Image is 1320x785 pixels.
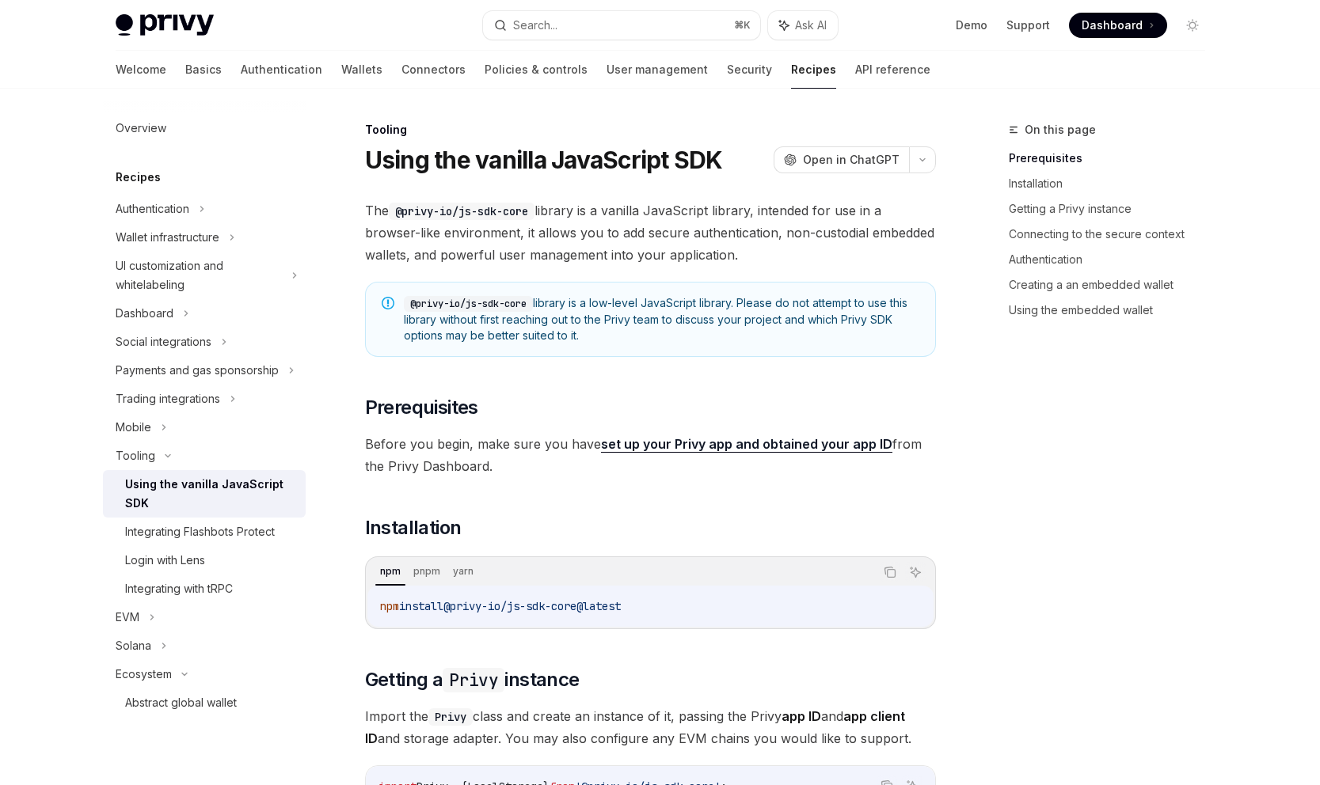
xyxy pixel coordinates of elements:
[399,599,443,613] span: install
[125,551,205,570] div: Login with Lens
[116,256,282,294] div: UI customization and whitelabeling
[1082,17,1143,33] span: Dashboard
[125,693,237,712] div: Abstract global wallet
[443,668,504,692] code: Privy
[116,418,151,437] div: Mobile
[1009,222,1218,247] a: Connecting to the secure context
[601,436,892,453] a: set up your Privy app and obtained your app ID
[365,433,936,477] span: Before you begin, make sure you have from the Privy Dashboard.
[774,146,909,173] button: Open in ChatGPT
[727,51,772,89] a: Security
[116,608,139,627] div: EVM
[1009,247,1218,272] a: Authentication
[1009,196,1218,222] a: Getting a Privy instance
[485,51,588,89] a: Policies & controls
[103,470,306,518] a: Using the vanilla JavaScript SDK
[1069,13,1167,38] a: Dashboard
[734,19,751,32] span: ⌘ K
[116,119,166,138] div: Overview
[125,579,233,598] div: Integrating with tRPC
[409,562,445,581] div: pnpm
[103,688,306,717] a: Abstract global wallet
[905,562,926,582] button: Ask AI
[448,562,478,581] div: yarn
[513,16,557,35] div: Search...
[855,51,930,89] a: API reference
[116,636,151,655] div: Solana
[241,51,322,89] a: Authentication
[803,152,900,168] span: Open in ChatGPT
[116,332,211,351] div: Social integrations
[1006,17,1050,33] a: Support
[116,389,220,408] div: Trading integrations
[1025,120,1096,139] span: On this page
[389,203,534,220] code: @privy-io/js-sdk-core
[116,446,155,465] div: Tooling
[125,475,296,513] div: Using the vanilla JavaScript SDK
[116,199,189,218] div: Authentication
[404,296,533,312] code: @privy-io/js-sdk-core
[382,297,394,309] svg: Note
[365,199,936,266] span: The library is a vanilla JavaScript library, intended for use in a browser-like environment, it a...
[795,17,827,33] span: Ask AI
[116,228,219,247] div: Wallet infrastructure
[116,14,214,36] img: light logo
[782,708,821,724] strong: app ID
[103,518,306,546] a: Integrating Flashbots Protect
[607,51,708,89] a: User management
[1009,272,1218,298] a: Creating a an embedded wallet
[401,51,466,89] a: Connectors
[1009,298,1218,323] a: Using the embedded wallet
[116,304,173,323] div: Dashboard
[768,11,838,40] button: Ask AI
[428,708,473,726] code: Privy
[103,546,306,575] a: Login with Lens
[956,17,987,33] a: Demo
[365,667,580,692] span: Getting a instance
[365,146,723,174] h1: Using the vanilla JavaScript SDK
[1180,13,1205,38] button: Toggle dark mode
[116,665,172,684] div: Ecosystem
[185,51,222,89] a: Basics
[365,395,478,420] span: Prerequisites
[443,599,621,613] span: @privy-io/js-sdk-core@latest
[365,705,936,749] span: Import the class and create an instance of it, passing the Privy and and storage adapter. You may...
[380,599,399,613] span: npm
[103,575,306,603] a: Integrating with tRPC
[341,51,382,89] a: Wallets
[365,515,462,540] span: Installation
[116,168,161,187] h5: Recipes
[125,522,275,541] div: Integrating Flashbots Protect
[404,295,919,343] span: library is a low-level JavaScript library. Please do not attempt to use this library without firs...
[483,11,760,40] button: Search...⌘K
[116,51,166,89] a: Welcome
[365,122,936,138] div: Tooling
[880,562,900,582] button: Copy the contents from the code block
[103,114,306,142] a: Overview
[116,361,279,380] div: Payments and gas sponsorship
[375,562,405,581] div: npm
[791,51,836,89] a: Recipes
[1009,171,1218,196] a: Installation
[1009,146,1218,171] a: Prerequisites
